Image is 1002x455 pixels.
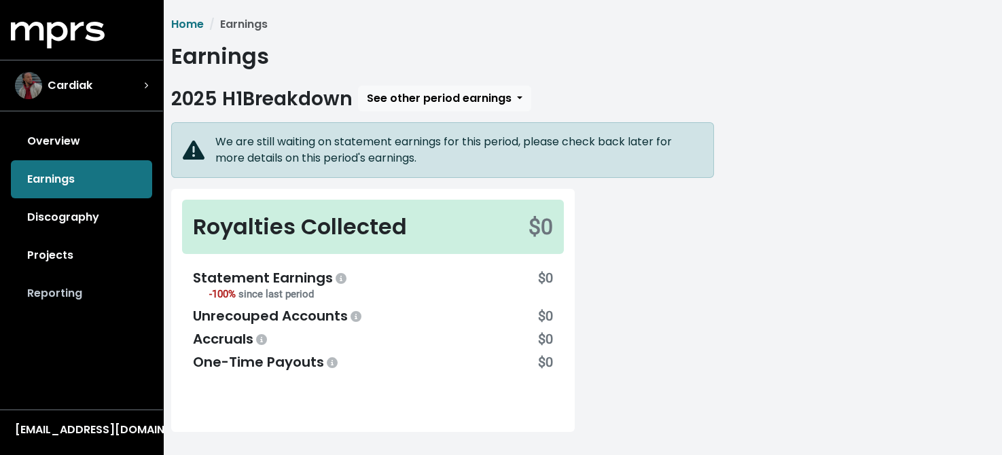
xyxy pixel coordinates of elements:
[11,236,152,274] a: Projects
[193,306,364,326] div: Unrecouped Accounts
[11,26,105,42] a: mprs logo
[171,88,353,111] h2: 2025 H1 Breakdown
[171,43,994,69] h1: Earnings
[209,288,314,300] small: -100%
[11,198,152,236] a: Discography
[193,268,349,288] div: Statement Earnings
[367,90,512,106] span: See other period earnings
[15,72,42,99] img: The selected account / producer
[538,329,553,349] div: $0
[358,86,531,111] button: See other period earnings
[193,211,407,243] div: Royalties Collected
[11,421,152,439] button: [EMAIL_ADDRESS][DOMAIN_NAME]
[538,306,553,326] div: $0
[193,352,340,372] div: One-Time Payouts
[215,134,702,166] div: We are still waiting on statement earnings for this period, please check back later for more deta...
[171,16,994,33] nav: breadcrumb
[11,274,152,312] a: Reporting
[11,122,152,160] a: Overview
[238,288,314,300] span: since last period
[15,422,148,438] div: [EMAIL_ADDRESS][DOMAIN_NAME]
[193,329,270,349] div: Accruals
[538,352,553,372] div: $0
[171,16,204,32] a: Home
[48,77,92,94] span: Cardiak
[538,268,553,303] div: $0
[204,16,268,33] li: Earnings
[529,211,553,243] div: $0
